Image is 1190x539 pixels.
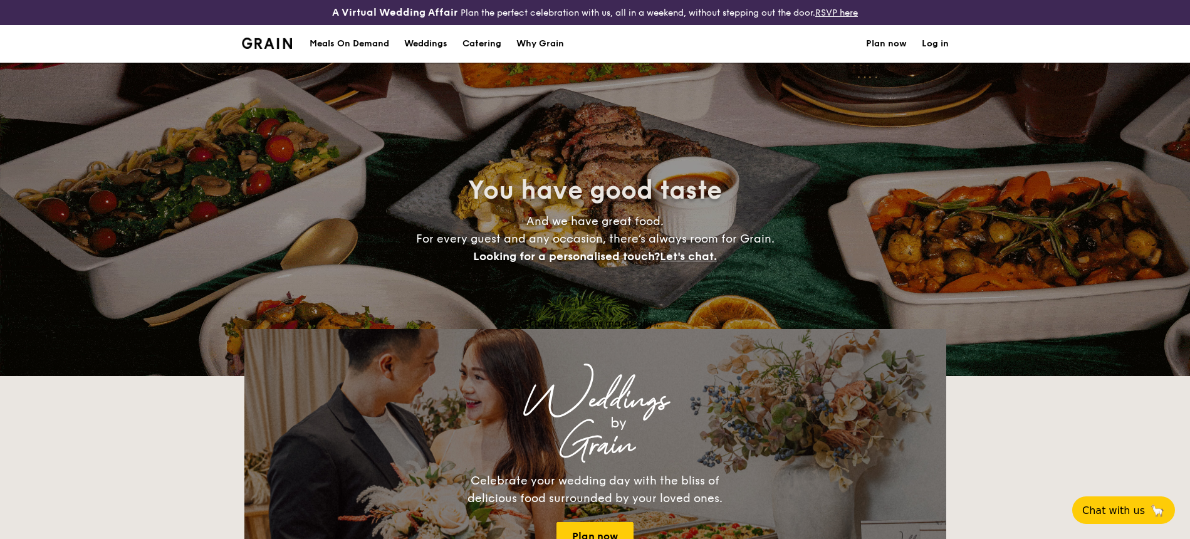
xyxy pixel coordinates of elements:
[454,472,736,507] div: Celebrate your wedding day with the bliss of delicious food surrounded by your loved ones.
[509,25,572,63] a: Why Grain
[302,25,397,63] a: Meals On Demand
[815,8,858,18] a: RSVP here
[242,38,293,49] a: Logotype
[468,175,722,206] span: You have good taste
[1082,505,1145,516] span: Chat with us
[1150,503,1165,518] span: 🦙
[401,412,836,434] div: by
[462,25,501,63] h1: Catering
[416,214,775,263] span: And we have great food. For every guest and any occasion, there’s always room for Grain.
[1072,496,1175,524] button: Chat with us🦙
[455,25,509,63] a: Catering
[660,249,717,263] span: Let's chat.
[244,317,946,329] div: Loading menus magically...
[355,434,836,457] div: Grain
[332,5,458,20] h4: A Virtual Wedding Affair
[404,25,447,63] div: Weddings
[473,249,660,263] span: Looking for a personalised touch?
[866,25,907,63] a: Plan now
[922,25,949,63] a: Log in
[310,25,389,63] div: Meals On Demand
[234,5,956,20] div: Plan the perfect celebration with us, all in a weekend, without stepping out the door.
[516,25,564,63] div: Why Grain
[397,25,455,63] a: Weddings
[242,38,293,49] img: Grain
[355,389,836,412] div: Weddings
